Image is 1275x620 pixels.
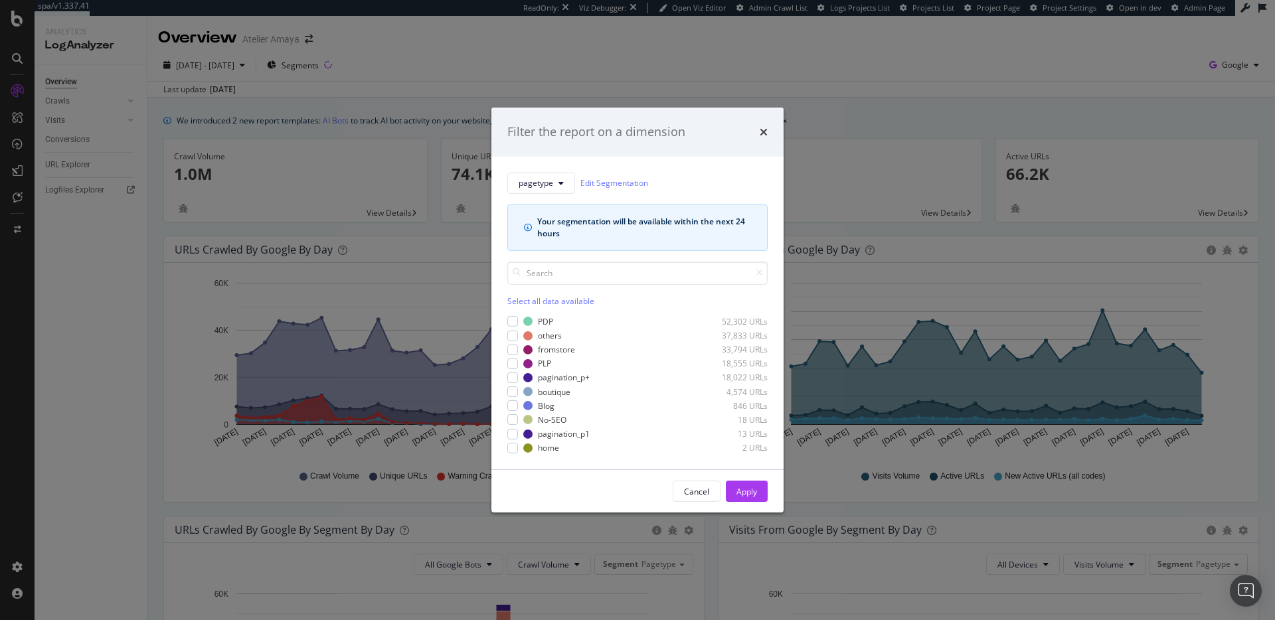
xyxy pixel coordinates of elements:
div: fromstore [538,344,575,355]
div: 4,574 URLs [703,386,768,397]
div: 33,794 URLs [703,344,768,355]
div: modal [491,108,784,512]
div: pagination_p+ [538,372,590,383]
div: times [760,123,768,141]
div: Blog [538,400,554,412]
div: 2 URLs [703,442,768,453]
button: Apply [726,481,768,502]
div: Filter the report on a dimension [507,123,685,141]
div: pagination_p1 [538,428,590,439]
div: 37,833 URLs [703,330,768,341]
div: 52,302 URLs [703,316,768,327]
div: 18,555 URLs [703,358,768,369]
div: No-SEO [538,414,566,426]
div: 13 URLs [703,428,768,439]
div: boutique [538,386,570,397]
div: Open Intercom Messenger [1230,575,1262,607]
div: Cancel [684,486,709,497]
button: pagetype [507,173,575,194]
div: others [538,330,562,341]
button: Cancel [673,481,721,502]
div: Select all data available [507,295,768,307]
div: 18 URLs [703,414,768,426]
div: Your segmentation will be available within the next 24 hours [537,216,751,240]
span: pagetype [519,177,553,189]
div: PLP [538,358,551,369]
div: Apply [736,486,757,497]
a: Edit Segmentation [580,176,648,190]
div: 18,022 URLs [703,372,768,383]
input: Search [507,262,768,285]
div: PDP [538,316,553,327]
div: home [538,442,559,453]
div: 846 URLs [703,400,768,412]
div: info banner [507,204,768,251]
